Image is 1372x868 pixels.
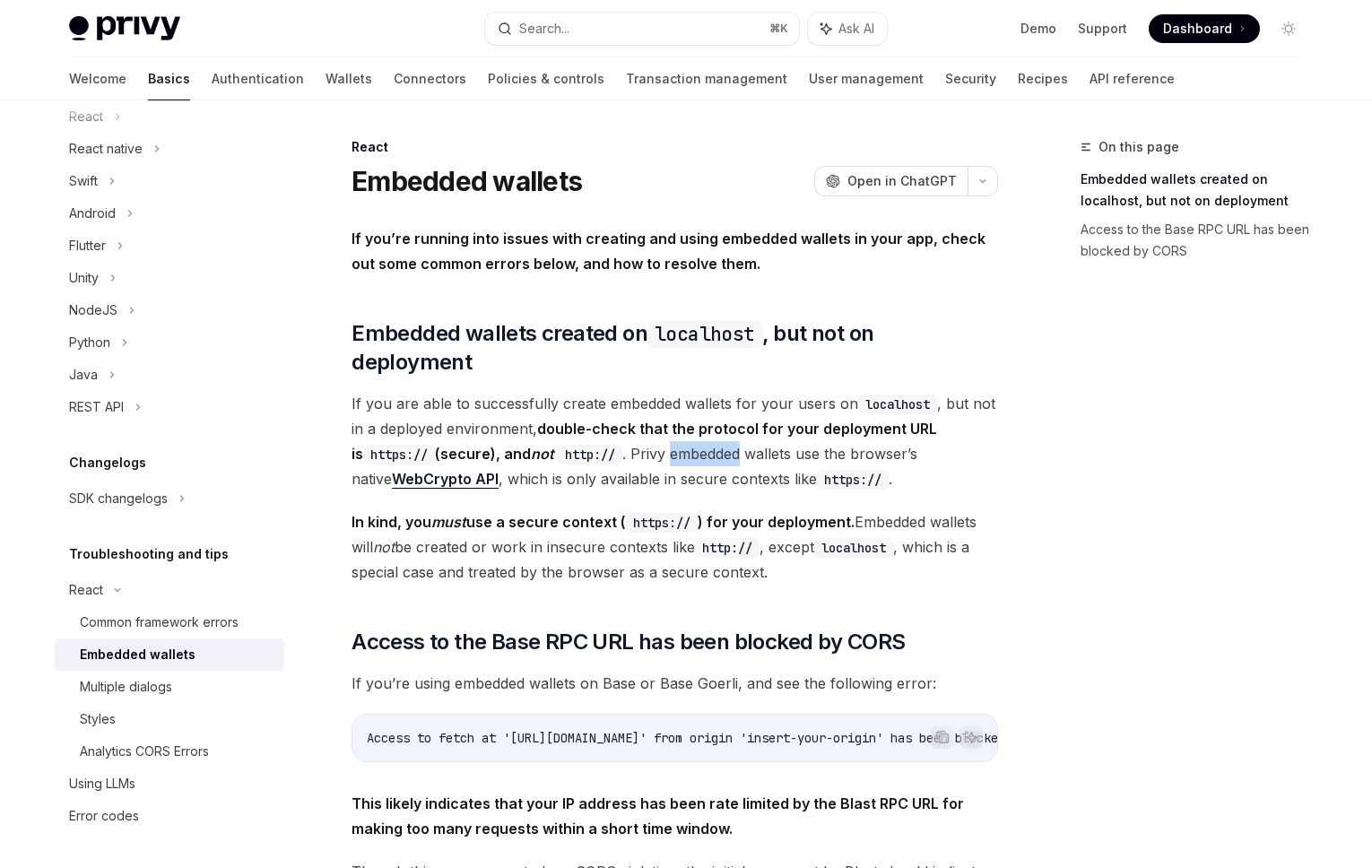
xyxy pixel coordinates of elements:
[69,805,139,827] div: Error codes
[69,332,110,353] div: Python
[352,230,986,273] strong: If you’re running into issues with creating and using embedded wallets in your app, check out som...
[626,513,698,533] code: https://
[1020,20,1056,38] a: Demo
[352,138,998,156] div: React
[69,267,99,289] div: Unity
[352,165,582,197] h1: Embedded wallets
[69,364,98,386] div: Java
[1163,20,1232,38] span: Dashboard
[431,513,466,531] em: must
[769,22,788,36] span: ⌘ K
[55,800,284,832] a: Error codes
[352,319,998,377] span: Embedded wallets created on , but not on deployment
[960,725,983,749] button: Ask AI
[80,676,172,698] div: Multiple dialogs
[817,470,889,490] code: https://
[809,57,924,100] a: User management
[80,644,195,665] div: Embedded wallets
[69,235,106,256] div: Flutter
[808,13,887,45] button: Ask AI
[626,57,787,100] a: Transaction management
[373,538,395,556] em: not
[69,138,143,160] div: React native
[352,513,855,531] strong: In kind, you use a secure context ( ) for your deployment.
[1274,14,1303,43] button: Toggle dark mode
[367,730,1134,746] span: Access to fetch at '[URL][DOMAIN_NAME]' from origin 'insert-your-origin' has been blocked by CORS...
[55,768,284,800] a: Using LLMs
[55,703,284,735] a: Styles
[945,57,996,100] a: Security
[69,773,135,794] div: Using LLMs
[647,320,762,348] code: localhost
[69,57,126,100] a: Welcome
[1090,57,1175,100] a: API reference
[558,445,622,464] code: http://
[1081,215,1317,265] a: Access to the Base RPC URL has been blocked by CORS
[148,57,190,100] a: Basics
[838,20,874,38] span: Ask AI
[80,708,116,730] div: Styles
[814,538,893,558] code: localhost
[55,671,284,703] a: Multiple dialogs
[814,166,968,196] button: Open in ChatGPT
[69,16,180,41] img: light logo
[394,57,466,100] a: Connectors
[931,725,954,749] button: Copy the contents from the code block
[392,470,499,489] a: WebCrypto API
[352,628,905,656] span: Access to the Base RPC URL has been blocked by CORS
[488,57,604,100] a: Policies & controls
[69,396,124,418] div: REST API
[352,391,998,491] span: If you are able to successfully create embedded wallets for your users on , but not in a deployed...
[531,445,554,463] em: not
[352,794,964,838] strong: This likely indicates that your IP address has been rate limited by the Blast RPC URL for making ...
[519,18,569,39] div: Search...
[1098,136,1179,158] span: On this page
[363,445,435,464] code: https://
[1018,57,1068,100] a: Recipes
[55,638,284,671] a: Embedded wallets
[69,299,117,321] div: NodeJS
[858,395,937,414] code: localhost
[69,488,168,509] div: SDK changelogs
[352,671,998,696] span: If you’re using embedded wallets on Base or Base Goerli, and see the following error:
[69,203,116,224] div: Android
[352,420,937,463] strong: double-check that the protocol for your deployment URL is (secure), and
[80,612,239,633] div: Common framework errors
[212,57,304,100] a: Authentication
[485,13,799,45] button: Search...⌘K
[69,452,146,473] h5: Changelogs
[326,57,372,100] a: Wallets
[55,735,284,768] a: Analytics CORS Errors
[69,579,103,601] div: React
[695,538,760,558] code: http://
[69,170,98,192] div: Swift
[80,741,209,762] div: Analytics CORS Errors
[847,172,957,190] span: Open in ChatGPT
[1149,14,1260,43] a: Dashboard
[1078,20,1127,38] a: Support
[1081,165,1317,215] a: Embedded wallets created on localhost, but not on deployment
[69,543,229,565] h5: Troubleshooting and tips
[352,509,998,585] span: Embedded wallets will be created or work in insecure contexts like , except , which is a special ...
[55,606,284,638] a: Common framework errors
